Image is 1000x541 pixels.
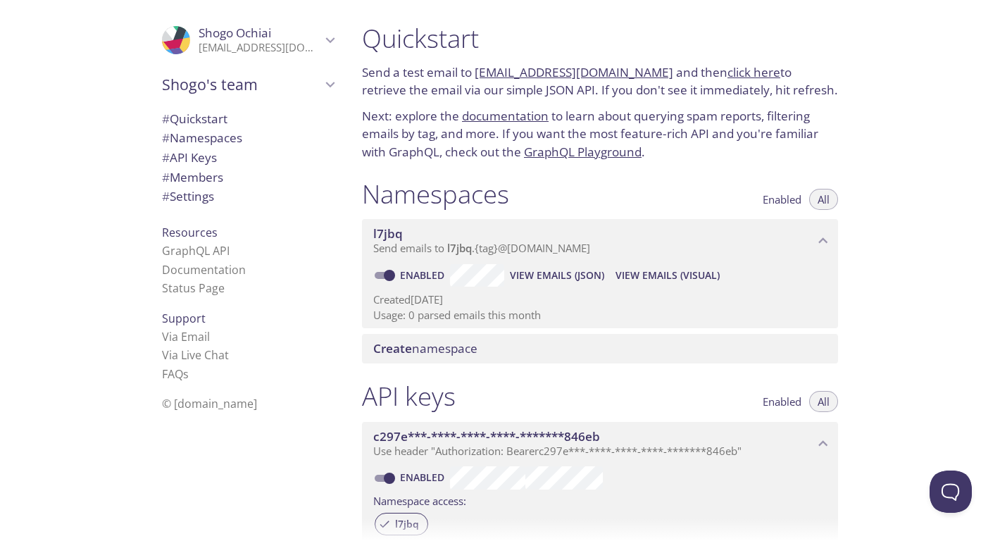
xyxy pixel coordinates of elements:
[362,23,838,54] h1: Quickstart
[373,292,827,307] p: Created [DATE]
[151,66,345,103] div: Shogo's team
[162,225,218,240] span: Resources
[199,41,321,55] p: [EMAIL_ADDRESS][DOMAIN_NAME]
[727,64,780,80] a: click here
[510,267,604,284] span: View Emails (JSON)
[162,130,242,146] span: Namespaces
[362,219,838,263] div: l7jbq namespace
[524,144,642,160] a: GraphQL Playground
[162,169,223,185] span: Members
[151,148,345,168] div: API Keys
[362,334,838,363] div: Create namespace
[162,396,257,411] span: © [DOMAIN_NAME]
[162,347,229,363] a: Via Live Chat
[151,17,345,63] div: Shogo Ochiai
[183,366,189,382] span: s
[398,471,450,484] a: Enabled
[362,107,838,161] p: Next: explore the to learn about querying spam reports, filtering emails by tag, and more. If you...
[162,243,230,259] a: GraphQL API
[375,513,428,535] div: l7jbq
[373,340,412,356] span: Create
[475,64,673,80] a: [EMAIL_ADDRESS][DOMAIN_NAME]
[754,391,810,412] button: Enabled
[162,169,170,185] span: #
[162,280,225,296] a: Status Page
[162,188,170,204] span: #
[162,188,214,204] span: Settings
[373,308,827,323] p: Usage: 0 parsed emails this month
[162,262,246,278] a: Documentation
[151,109,345,129] div: Quickstart
[809,391,838,412] button: All
[809,189,838,210] button: All
[373,340,477,356] span: namespace
[151,168,345,187] div: Members
[362,380,456,412] h1: API keys
[199,25,271,41] span: Shogo Ochiai
[754,189,810,210] button: Enabled
[162,130,170,146] span: #
[447,241,472,255] span: l7jbq
[151,187,345,206] div: Team Settings
[162,149,217,166] span: API Keys
[373,225,403,242] span: l7jbq
[615,267,720,284] span: View Emails (Visual)
[930,471,972,513] iframe: Help Scout Beacon - Open
[362,63,838,99] p: Send a test email to and then to retrieve the email via our simple JSON API. If you don't see it ...
[162,311,206,326] span: Support
[373,241,590,255] span: Send emails to . {tag} @[DOMAIN_NAME]
[162,329,210,344] a: Via Email
[398,268,450,282] a: Enabled
[162,366,189,382] a: FAQ
[162,111,227,127] span: Quickstart
[162,149,170,166] span: #
[162,75,321,94] span: Shogo's team
[362,178,509,210] h1: Namespaces
[162,111,170,127] span: #
[610,264,725,287] button: View Emails (Visual)
[151,128,345,148] div: Namespaces
[504,264,610,287] button: View Emails (JSON)
[462,108,549,124] a: documentation
[373,490,466,510] label: Namespace access:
